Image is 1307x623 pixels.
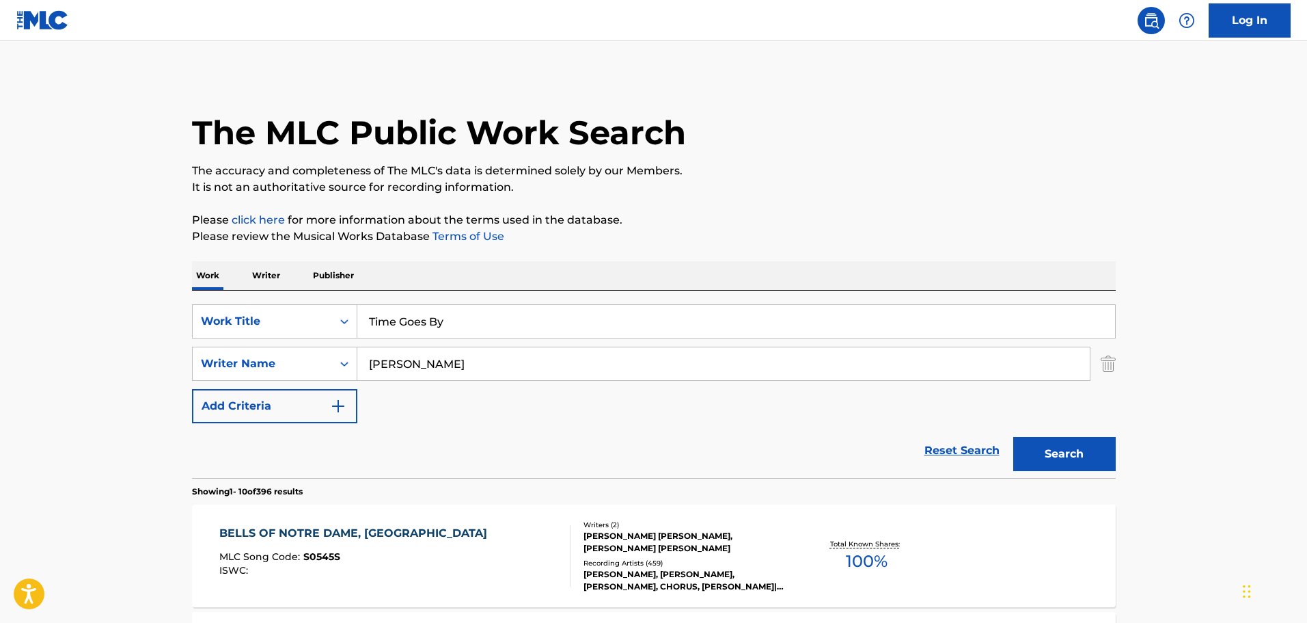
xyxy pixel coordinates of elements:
[918,436,1006,466] a: Reset Search
[192,112,686,153] h1: The MLC Public Work Search
[219,564,251,576] span: ISWC :
[192,389,357,423] button: Add Criteria
[1209,3,1291,38] a: Log In
[192,486,303,498] p: Showing 1 - 10 of 396 results
[583,530,790,555] div: [PERSON_NAME] [PERSON_NAME], [PERSON_NAME] [PERSON_NAME]
[16,10,69,30] img: MLC Logo
[1173,7,1200,34] div: Help
[330,398,346,414] img: 9d2ae6d4665cec9f34b9.svg
[303,551,340,563] span: S0545S
[583,558,790,568] div: Recording Artists ( 459 )
[583,520,790,530] div: Writers ( 2 )
[830,539,903,549] p: Total Known Shares:
[1013,437,1116,471] button: Search
[192,163,1116,179] p: The accuracy and completeness of The MLC's data is determined solely by our Members.
[248,261,284,290] p: Writer
[1243,571,1251,612] div: Drag
[430,230,504,243] a: Terms of Use
[583,568,790,593] div: [PERSON_NAME], [PERSON_NAME], [PERSON_NAME], CHORUS, [PERSON_NAME]|[PERSON_NAME]|[PERSON_NAME]|CH...
[232,213,285,226] a: click here
[192,212,1116,228] p: Please for more information about the terms used in the database.
[219,525,494,542] div: BELLS OF NOTRE DAME, [GEOGRAPHIC_DATA]
[201,356,324,372] div: Writer Name
[846,549,888,574] span: 100 %
[192,228,1116,245] p: Please review the Musical Works Database
[201,313,324,330] div: Work Title
[219,551,303,563] span: MLC Song Code :
[1101,347,1116,381] img: Delete Criterion
[192,304,1116,478] form: Search Form
[192,261,223,290] p: Work
[1143,12,1159,29] img: search
[192,505,1116,607] a: BELLS OF NOTRE DAME, [GEOGRAPHIC_DATA]MLC Song Code:S0545SISWC:Writers (2)[PERSON_NAME] [PERSON_N...
[1138,7,1165,34] a: Public Search
[1239,557,1307,623] iframe: Chat Widget
[1179,12,1195,29] img: help
[192,179,1116,196] p: It is not an authoritative source for recording information.
[309,261,358,290] p: Publisher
